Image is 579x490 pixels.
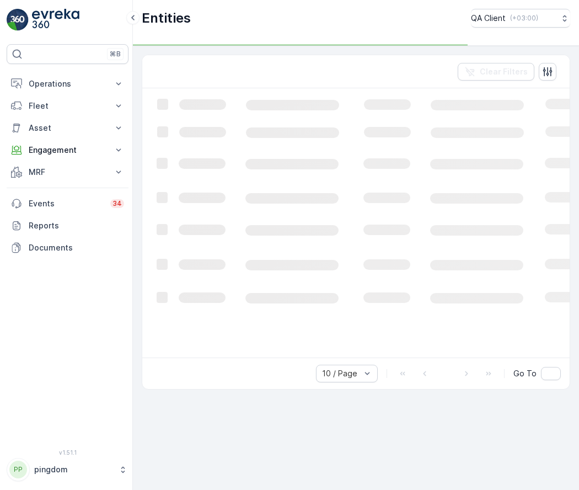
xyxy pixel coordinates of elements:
[7,458,128,481] button: PPpingdom
[480,66,528,77] p: Clear Filters
[7,193,128,215] a: Events34
[29,100,106,111] p: Fleet
[9,461,27,478] div: PP
[7,449,128,456] span: v 1.51.1
[7,139,128,161] button: Engagement
[510,14,538,23] p: ( +03:00 )
[7,9,29,31] img: logo
[7,161,128,183] button: MRF
[29,167,106,178] p: MRF
[7,237,128,259] a: Documents
[29,78,106,89] p: Operations
[7,95,128,117] button: Fleet
[29,122,106,134] p: Asset
[7,215,128,237] a: Reports
[7,73,128,95] button: Operations
[142,9,191,27] p: Entities
[34,464,113,475] p: pingdom
[32,9,79,31] img: logo_light-DOdMpM7g.png
[29,242,124,253] p: Documents
[29,198,104,209] p: Events
[471,13,506,24] p: QA Client
[513,368,537,379] span: Go To
[458,63,534,81] button: Clear Filters
[471,9,570,28] button: QA Client(+03:00)
[29,145,106,156] p: Engagement
[29,220,124,231] p: Reports
[110,50,121,58] p: ⌘B
[112,199,122,208] p: 34
[7,117,128,139] button: Asset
